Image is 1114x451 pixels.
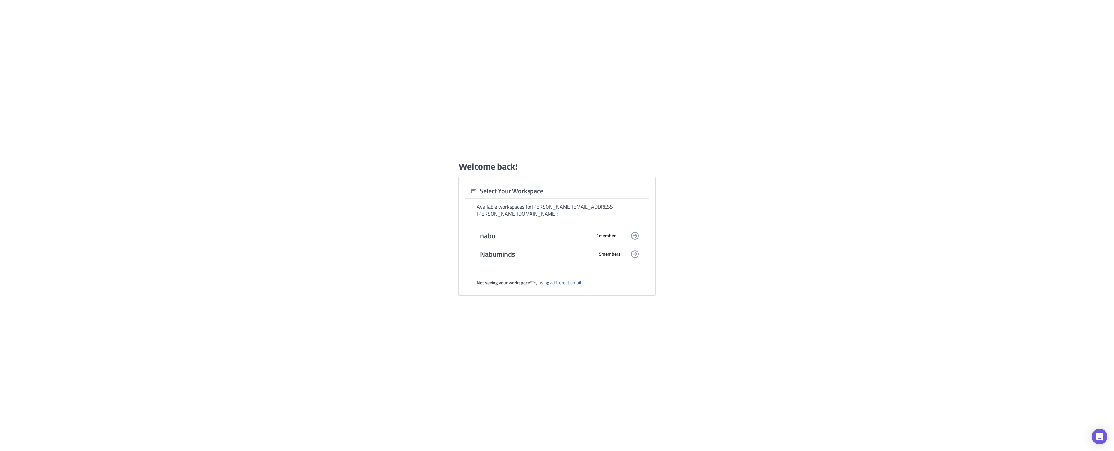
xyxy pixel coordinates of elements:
a: different email [552,279,581,286]
div: Select Your Workspace [465,187,543,195]
div: Try using a . [477,280,642,286]
div: Open Intercom Messenger [1092,429,1107,444]
div: Available workspaces for [PERSON_NAME][EMAIL_ADDRESS][PERSON_NAME][DOMAIN_NAME] : [477,203,642,217]
span: 1 member [596,233,616,239]
h1: Welcome back! [459,161,518,172]
span: 15 member s [596,251,620,257]
strong: Not seeing your workspace? [477,279,532,286]
span: nabu [480,231,591,240]
span: Nabuminds [480,250,591,259]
